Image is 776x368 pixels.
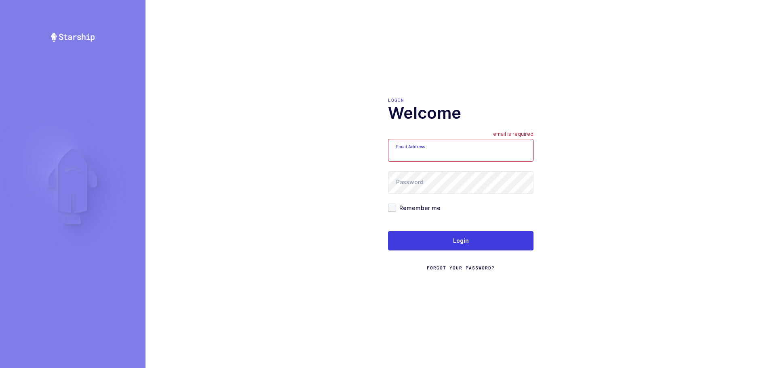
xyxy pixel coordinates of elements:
div: email is required [493,131,533,139]
span: Login [453,237,469,245]
img: Starship [50,32,95,42]
input: Password [388,171,533,194]
input: Email Address [388,139,533,162]
span: Remember me [396,204,441,212]
div: Login [388,97,533,103]
button: Login [388,231,533,250]
a: Forgot Your Password? [427,265,495,271]
h1: Welcome [388,103,533,123]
